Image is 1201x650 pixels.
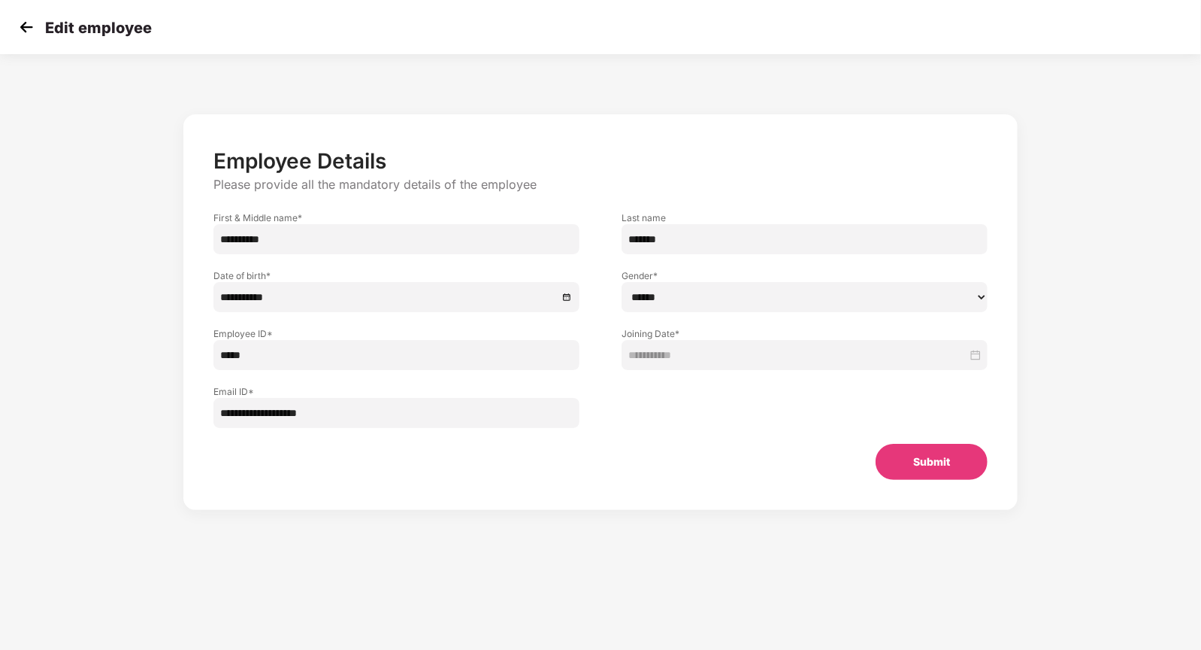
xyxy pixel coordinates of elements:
label: Gender [622,269,988,282]
p: Edit employee [45,19,152,37]
label: Date of birth [213,269,579,282]
label: Last name [622,211,988,224]
label: Email ID [213,385,579,398]
button: Submit [876,444,988,480]
img: svg+xml;base64,PHN2ZyB4bWxucz0iaHR0cDovL3d3dy53My5vcmcvMjAwMC9zdmciIHdpZHRoPSIzMCIgaGVpZ2h0PSIzMC... [15,16,38,38]
p: Employee Details [213,148,988,174]
label: First & Middle name [213,211,579,224]
label: Joining Date [622,327,988,340]
p: Please provide all the mandatory details of the employee [213,177,988,193]
label: Employee ID [213,327,579,340]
